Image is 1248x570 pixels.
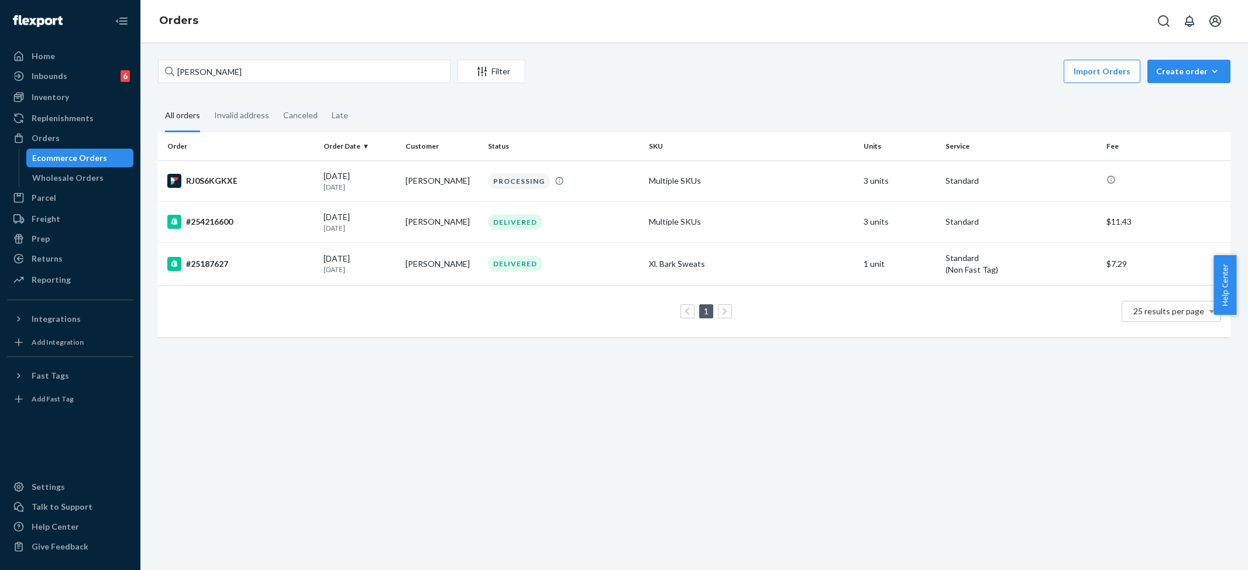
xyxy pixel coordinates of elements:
td: 3 units [859,160,941,201]
div: [DATE] [324,253,397,274]
p: [DATE] [324,223,397,233]
div: Give Feedback [32,541,88,552]
td: [PERSON_NAME] [401,242,483,285]
div: Wholesale Orders [32,172,104,184]
div: Parcel [32,192,56,204]
button: Open notifications [1178,9,1201,33]
button: Create order [1147,60,1230,83]
div: Inbounds [32,70,67,82]
div: [DATE] [324,170,397,192]
a: Prep [7,229,133,248]
a: Page 1 is your current page [702,306,711,316]
div: Settings [32,481,65,493]
th: Fee [1102,132,1230,160]
th: Units [859,132,941,160]
span: 25 results per page [1133,306,1204,316]
a: Home [7,47,133,66]
p: Standard [946,252,1097,264]
div: Customer [405,141,479,151]
button: Integrations [7,310,133,328]
div: Orders [32,132,60,144]
div: #25187627 [167,257,314,271]
div: Returns [32,253,63,265]
td: 1 unit [859,242,941,285]
a: Help Center [7,517,133,536]
ol: breadcrumbs [150,4,208,38]
td: [PERSON_NAME] [401,201,483,242]
div: (Non Fast Tag) [946,264,1097,276]
button: Fast Tags [7,366,133,385]
div: DELIVERED [488,214,542,230]
a: Talk to Support [7,497,133,516]
a: Orders [159,14,198,27]
button: Help Center [1213,255,1236,315]
td: $11.43 [1102,201,1230,242]
td: Multiple SKUs [644,160,859,201]
div: Filter [458,66,525,77]
td: Multiple SKUs [644,201,859,242]
button: Open account menu [1204,9,1227,33]
div: #254216600 [167,215,314,229]
td: $7.29 [1102,242,1230,285]
div: Freight [32,213,60,225]
div: Ecommerce Orders [32,152,107,164]
th: Service [941,132,1102,160]
a: Replenishments [7,109,133,128]
div: Fast Tags [32,370,69,382]
div: Create order [1156,66,1222,77]
div: Help Center [32,521,79,533]
div: PROCESSING [488,173,550,189]
a: Orders [7,129,133,147]
div: Talk to Support [32,501,92,513]
th: Status [483,132,644,160]
p: Standard [946,175,1097,187]
div: DELIVERED [488,256,542,272]
div: Replenishments [32,112,94,124]
td: 3 units [859,201,941,242]
p: Standard [946,216,1097,228]
button: Open Search Box [1152,9,1175,33]
th: Order Date [319,132,401,160]
a: Add Integration [7,333,133,352]
td: [PERSON_NAME] [401,160,483,201]
p: [DATE] [324,265,397,274]
div: Home [32,50,55,62]
a: Settings [7,478,133,496]
a: Reporting [7,270,133,289]
button: Close Navigation [110,9,133,33]
div: Integrations [32,313,81,325]
div: Xl. Bark Sweats [649,258,854,270]
div: Add Fast Tag [32,394,74,404]
a: Returns [7,249,133,268]
a: Wholesale Orders [26,169,134,187]
th: Order [158,132,319,160]
a: Add Fast Tag [7,390,133,408]
div: Canceled [283,100,318,131]
div: Prep [32,233,50,245]
input: Search orders [158,60,451,83]
div: Inventory [32,91,69,103]
th: SKU [644,132,859,160]
div: Reporting [32,274,71,286]
p: [DATE] [324,182,397,192]
button: Import Orders [1064,60,1140,83]
div: Invalid address [214,100,269,131]
div: [DATE] [324,211,397,233]
div: Late [332,100,348,131]
div: RJ0S6KGKXE [167,174,314,188]
div: All orders [165,100,200,132]
div: 6 [121,70,130,82]
a: Inventory [7,88,133,107]
div: Add Integration [32,337,84,347]
img: Flexport logo [13,15,63,27]
a: Inbounds6 [7,67,133,85]
a: Ecommerce Orders [26,149,134,167]
button: Give Feedback [7,537,133,556]
a: Parcel [7,188,133,207]
button: Filter [458,60,525,83]
a: Freight [7,210,133,228]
